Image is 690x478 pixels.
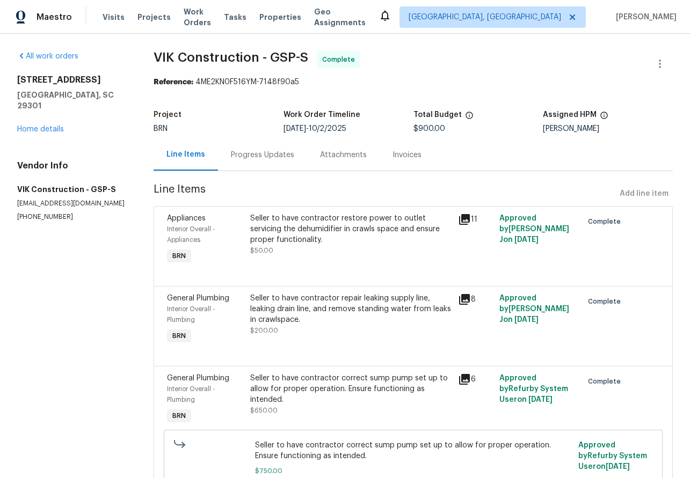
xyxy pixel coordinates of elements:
[499,215,569,244] span: Approved by [PERSON_NAME] J on
[168,330,190,341] span: BRN
[167,386,215,403] span: Interior Overall - Plumbing
[259,12,301,23] span: Properties
[514,236,539,244] span: [DATE]
[154,78,193,86] b: Reference:
[154,111,181,119] h5: Project
[284,111,360,119] h5: Work Order Timeline
[588,376,625,387] span: Complete
[458,373,493,386] div: 6
[606,463,630,470] span: [DATE]
[409,12,561,23] span: [GEOGRAPHIC_DATA], [GEOGRAPHIC_DATA]
[255,440,572,461] span: Seller to have contractor correct sump pump set up to allow for proper operation. Ensure function...
[167,295,229,302] span: General Plumbing
[17,90,128,111] h5: [GEOGRAPHIC_DATA], SC 29301
[37,12,72,23] span: Maestro
[543,111,597,119] h5: Assigned HPM
[137,12,171,23] span: Projects
[17,160,128,171] h4: Vendor Info
[458,213,493,226] div: 11
[17,184,128,195] h5: VIK Construction - GSP-S
[314,6,366,28] span: Geo Assignments
[184,6,211,28] span: Work Orders
[250,247,273,254] span: $50.00
[166,149,205,160] div: Line Items
[528,396,553,403] span: [DATE]
[250,373,452,405] div: Seller to have contractor correct sump pump set up to allow for proper operation. Ensure function...
[17,199,128,208] p: [EMAIL_ADDRESS][DOMAIN_NAME]
[168,410,190,421] span: BRN
[413,111,462,119] h5: Total Budget
[284,125,306,133] span: [DATE]
[284,125,346,133] span: -
[168,251,190,261] span: BRN
[17,75,128,85] h2: [STREET_ADDRESS]
[393,150,422,160] div: Invoices
[154,125,168,133] span: BRN
[167,215,206,222] span: Appliances
[514,316,539,323] span: [DATE]
[309,125,346,133] span: 10/2/2025
[250,327,278,334] span: $200.00
[103,12,125,23] span: Visits
[154,51,308,64] span: VIK Construction - GSP-S
[612,12,677,23] span: [PERSON_NAME]
[167,306,215,323] span: Interior Overall - Plumbing
[167,226,215,243] span: Interior Overall - Appliances
[231,150,294,160] div: Progress Updates
[255,466,572,476] span: $750.00
[499,295,569,323] span: Approved by [PERSON_NAME] J on
[499,374,568,403] span: Approved by Refurby System User on
[17,53,78,60] a: All work orders
[17,126,64,133] a: Home details
[413,125,445,133] span: $900.00
[458,293,493,306] div: 8
[543,125,673,133] div: [PERSON_NAME]
[578,442,647,470] span: Approved by Refurby System User on
[588,216,625,227] span: Complete
[250,293,452,325] div: Seller to have contractor repair leaking supply line, leaking drain line, and remove standing wat...
[465,111,474,125] span: The total cost of line items that have been proposed by Opendoor. This sum includes line items th...
[250,407,278,414] span: $650.00
[250,213,452,245] div: Seller to have contractor restore power to outlet servicing the dehumidifier in crawls space and ...
[167,374,229,382] span: General Plumbing
[154,184,615,204] span: Line Items
[600,111,608,125] span: The hpm assigned to this work order.
[154,77,673,87] div: 4ME2KN0F516YM-7148f90a5
[588,296,625,307] span: Complete
[320,150,367,160] div: Attachments
[17,212,128,222] p: [PHONE_NUMBER]
[224,13,246,21] span: Tasks
[322,54,359,65] span: Complete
